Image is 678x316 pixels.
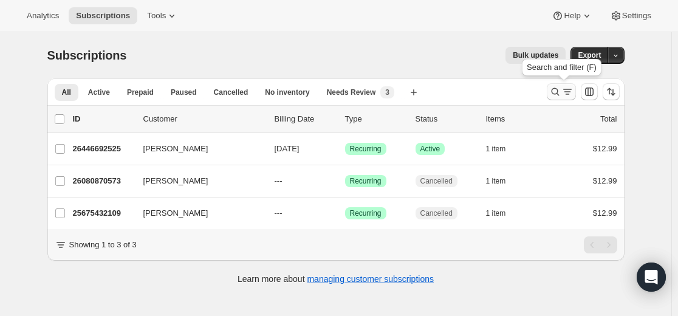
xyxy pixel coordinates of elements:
[275,144,300,153] span: [DATE]
[486,205,519,222] button: 1 item
[486,173,519,190] button: 1 item
[570,47,608,64] button: Export
[307,274,434,284] a: managing customer subscriptions
[143,113,265,125] p: Customer
[27,11,59,21] span: Analytics
[275,208,282,218] span: ---
[69,7,137,24] button: Subscriptions
[600,113,617,125] p: Total
[505,47,566,64] button: Bulk updates
[584,236,617,253] nav: Pagination
[147,11,166,21] span: Tools
[62,88,71,97] span: All
[171,88,197,97] span: Paused
[603,83,620,100] button: Sort the results
[416,113,476,125] p: Status
[544,7,600,24] button: Help
[622,11,651,21] span: Settings
[637,263,666,292] div: Open Intercom Messenger
[564,11,580,21] span: Help
[265,88,309,97] span: No inventory
[143,207,208,219] span: [PERSON_NAME]
[73,205,617,222] div: 25675432109[PERSON_NAME]---SuccessRecurringCancelled1 item$12.99
[140,7,185,24] button: Tools
[143,143,208,155] span: [PERSON_NAME]
[214,88,248,97] span: Cancelled
[486,140,519,157] button: 1 item
[486,176,506,186] span: 1 item
[420,144,440,154] span: Active
[513,50,558,60] span: Bulk updates
[73,140,617,157] div: 26446692525[PERSON_NAME][DATE]SuccessRecurringSuccessActive1 item$12.99
[73,143,134,155] p: 26446692525
[143,175,208,187] span: [PERSON_NAME]
[136,139,258,159] button: [PERSON_NAME]
[327,88,376,97] span: Needs Review
[136,171,258,191] button: [PERSON_NAME]
[73,113,134,125] p: ID
[73,175,134,187] p: 26080870573
[73,173,617,190] div: 26080870573[PERSON_NAME]---SuccessRecurringCancelled1 item$12.99
[486,144,506,154] span: 1 item
[578,50,601,60] span: Export
[73,113,617,125] div: IDCustomerBilling DateTypeStatusItemsTotal
[350,144,382,154] span: Recurring
[47,49,127,62] span: Subscriptions
[385,88,389,97] span: 3
[404,84,423,101] button: Create new view
[127,88,154,97] span: Prepaid
[350,176,382,186] span: Recurring
[275,113,335,125] p: Billing Date
[73,207,134,219] p: 25675432109
[581,83,598,100] button: Customize table column order and visibility
[593,144,617,153] span: $12.99
[420,208,453,218] span: Cancelled
[238,273,434,285] p: Learn more about
[593,176,617,185] span: $12.99
[88,88,110,97] span: Active
[19,7,66,24] button: Analytics
[603,7,659,24] button: Settings
[486,113,547,125] div: Items
[136,204,258,223] button: [PERSON_NAME]
[486,208,506,218] span: 1 item
[76,11,130,21] span: Subscriptions
[275,176,282,185] span: ---
[69,239,137,251] p: Showing 1 to 3 of 3
[593,208,617,218] span: $12.99
[547,83,576,100] button: Search and filter results
[420,176,453,186] span: Cancelled
[345,113,406,125] div: Type
[350,208,382,218] span: Recurring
